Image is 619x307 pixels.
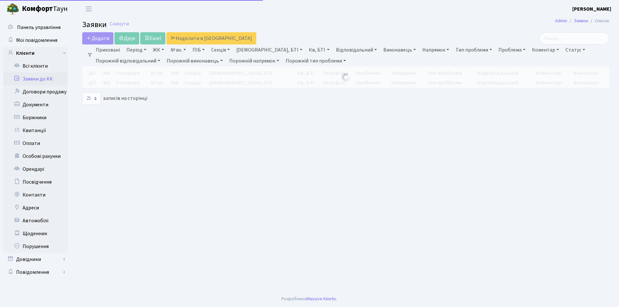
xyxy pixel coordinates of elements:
a: Додати [82,32,113,44]
span: Заявки [82,19,107,30]
a: Квитанції [3,124,68,137]
a: Документи [3,98,68,111]
a: Excel [140,32,165,44]
b: Комфорт [22,4,53,14]
a: Напрямок [420,44,452,55]
a: Порожній напрямок [227,55,282,66]
a: Автомобілі [3,214,68,227]
a: Посвідчення [3,176,68,188]
a: [DEMOGRAPHIC_DATA], БТІ [234,44,305,55]
span: Мої повідомлення [16,37,57,44]
a: № вх. [168,44,189,55]
button: Переключити навігацію [81,4,97,14]
a: Друк [114,32,139,44]
a: Статус [563,44,588,55]
a: Адреси [3,201,68,214]
a: Клієнти [3,47,68,60]
a: Період [124,44,149,55]
select: записів на сторінці [82,92,101,105]
span: Додати [86,35,109,42]
li: Список [588,17,609,24]
a: Порожній тип проблеми [283,55,349,66]
span: Панель управління [17,24,61,31]
a: Порожній відповідальний [93,55,163,66]
a: Повідомлення [3,266,68,279]
span: Таун [22,4,68,14]
a: Мої повідомлення [3,34,68,47]
a: Боржники [3,111,68,124]
label: записів на сторінці [82,92,147,105]
a: Проблема [496,44,528,55]
img: logo.png [6,3,19,15]
a: ПІБ [190,44,207,55]
img: Обробка... [341,72,351,82]
a: Приховані [93,44,123,55]
a: [PERSON_NAME] [572,5,611,13]
a: Оплати [3,137,68,150]
a: Орендарі [3,163,68,176]
a: Контакти [3,188,68,201]
a: Секція [209,44,232,55]
div: Розроблено . [281,295,338,302]
a: ЖК [150,44,167,55]
a: Всі клієнти [3,60,68,72]
a: Щоденник [3,227,68,240]
a: Особові рахунки [3,150,68,163]
a: Заявки [574,17,588,24]
a: Панель управління [3,21,68,34]
a: Коментар [529,44,562,55]
a: Порожній виконавець [164,55,225,66]
a: Виконавець [381,44,418,55]
a: Скинути [110,21,129,27]
a: Відповідальний [333,44,379,55]
a: Тип проблеми [453,44,495,55]
a: Довідники [3,253,68,266]
a: Надіслати в [GEOGRAPHIC_DATA] [166,32,256,44]
a: Порушення [3,240,68,253]
input: Пошук... [539,32,609,44]
a: Заявки до КК [3,72,68,85]
nav: breadcrumb [545,14,619,28]
a: Massive Kinetic [307,295,337,302]
a: Договори продажу [3,85,68,98]
a: Кв, БТІ [306,44,332,55]
a: Admin [555,17,567,24]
